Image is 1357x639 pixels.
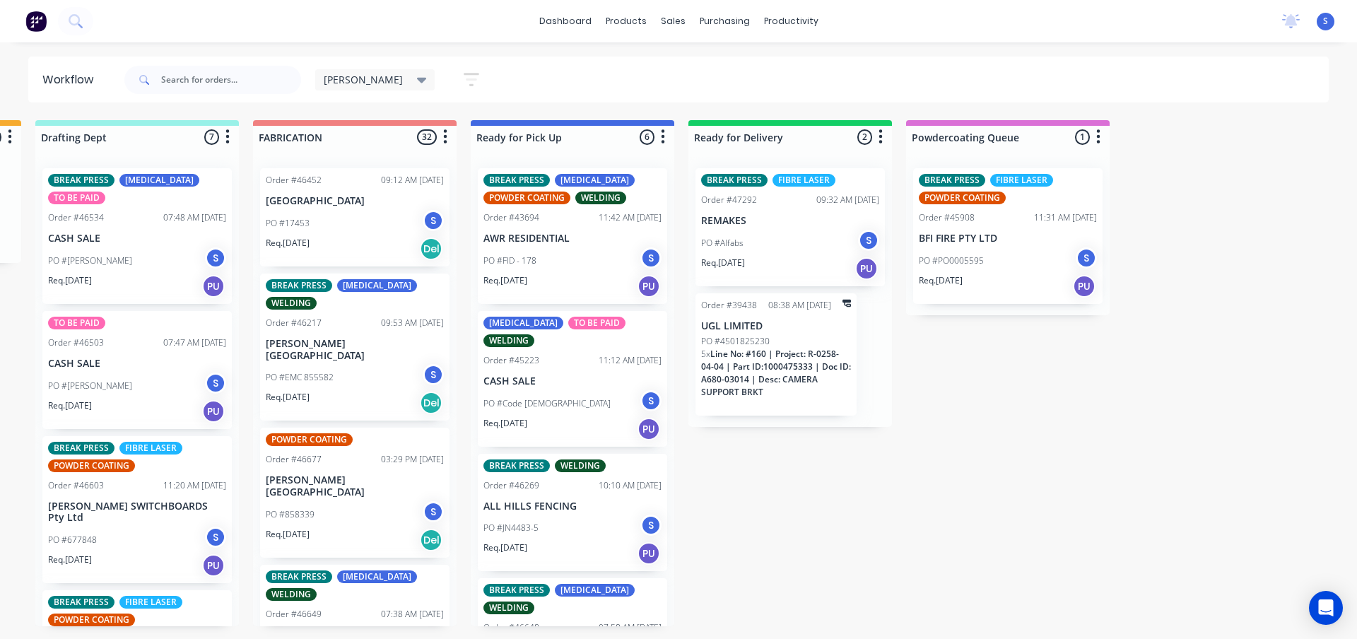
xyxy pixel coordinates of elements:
[260,428,450,558] div: POWDER COATINGOrder #4667703:29 PM [DATE][PERSON_NAME][GEOGRAPHIC_DATA]PO #858339SReq.[DATE]Del
[1034,211,1097,224] div: 11:31 AM [DATE]
[1309,591,1343,625] div: Open Intercom Messenger
[42,436,232,584] div: BREAK PRESSFIBRE LASERPOWDER COATINGOrder #4660311:20 AM [DATE][PERSON_NAME] SWITCHBOARDS Pty Ltd...
[48,614,135,626] div: POWDER COATING
[266,174,322,187] div: Order #46452
[483,317,563,329] div: [MEDICAL_DATA]
[423,364,444,385] div: S
[701,194,757,206] div: Order #47292
[483,274,527,287] p: Req. [DATE]
[701,237,744,250] p: PO #Alfabs
[919,174,985,187] div: BREAK PRESS
[25,11,47,32] img: Factory
[1323,15,1328,28] span: S
[266,570,332,583] div: BREAK PRESS
[701,174,768,187] div: BREAK PRESS
[483,397,611,410] p: PO #Code [DEMOGRAPHIC_DATA]
[483,375,662,387] p: CASH SALE
[163,336,226,349] div: 07:47 AM [DATE]
[266,608,322,621] div: Order #46649
[163,211,226,224] div: 07:48 AM [DATE]
[599,211,662,224] div: 11:42 AM [DATE]
[266,508,315,521] p: PO #858339
[693,11,757,32] div: purchasing
[638,542,660,565] div: PU
[48,596,114,609] div: BREAK PRESS
[855,257,878,280] div: PU
[599,479,662,492] div: 10:10 AM [DATE]
[337,279,417,292] div: [MEDICAL_DATA]
[640,515,662,536] div: S
[266,433,353,446] div: POWDER COATING
[919,274,963,287] p: Req. [DATE]
[483,479,539,492] div: Order #46269
[119,174,199,187] div: [MEDICAL_DATA]
[48,534,97,546] p: PO #677848
[266,217,310,230] p: PO #17453
[420,392,442,414] div: Del
[701,320,851,332] p: UGL LIMITED
[48,336,104,349] div: Order #46503
[990,174,1053,187] div: FIBRE LASER
[163,479,226,492] div: 11:20 AM [DATE]
[48,233,226,245] p: CASH SALE
[483,541,527,554] p: Req. [DATE]
[266,588,317,601] div: WELDING
[48,380,132,392] p: PO #[PERSON_NAME]
[381,317,444,329] div: 09:53 AM [DATE]
[202,554,225,577] div: PU
[695,293,857,416] div: Order #3943808:38 AM [DATE]UGL LIMITEDPO #45018252305xLine No: #160 | Project: R-0258-04-04 | Par...
[119,442,182,455] div: FIBRE LASER
[858,230,879,251] div: S
[568,317,625,329] div: TO BE PAID
[768,299,831,312] div: 08:38 AM [DATE]
[266,474,444,498] p: [PERSON_NAME][GEOGRAPHIC_DATA]
[119,596,182,609] div: FIBRE LASER
[701,348,851,398] span: Line No: #160 | Project: R-0258-04-04 | Part ID:1000475333 | Doc ID: A680-03014 | Desc: CAMERA SU...
[1073,275,1095,298] div: PU
[483,500,662,512] p: ALL HILLS FENCING
[381,174,444,187] div: 09:12 AM [DATE]
[913,168,1103,304] div: BREAK PRESSFIBRE LASERPOWDER COATINGOrder #4590811:31 AM [DATE]BFI FIRE PTY LTDPO #PO0005595SReq....
[48,174,114,187] div: BREAK PRESS
[48,442,114,455] div: BREAK PRESS
[42,168,232,304] div: BREAK PRESS[MEDICAL_DATA]TO BE PAIDOrder #4653407:48 AM [DATE]CASH SALEPO #[PERSON_NAME]SReq.[DAT...
[478,168,667,304] div: BREAK PRESS[MEDICAL_DATA]POWDER COATINGWELDINGOrder #4369411:42 AM [DATE]AWR RESIDENTIALPO #FID -...
[575,192,626,204] div: WELDING
[599,354,662,367] div: 11:12 AM [DATE]
[640,390,662,411] div: S
[420,529,442,551] div: Del
[483,211,539,224] div: Order #43694
[205,373,226,394] div: S
[701,257,745,269] p: Req. [DATE]
[260,168,450,266] div: Order #4645209:12 AM [DATE][GEOGRAPHIC_DATA]PO #17453SReq.[DATE]Del
[337,570,417,583] div: [MEDICAL_DATA]
[42,311,232,429] div: TO BE PAIDOrder #4650307:47 AM [DATE]CASH SALEPO #[PERSON_NAME]SReq.[DATE]PU
[420,238,442,260] div: Del
[757,11,826,32] div: productivity
[483,254,536,267] p: PO #FID - 178
[599,621,662,634] div: 07:58 AM [DATE]
[555,584,635,597] div: [MEDICAL_DATA]
[483,174,550,187] div: BREAK PRESS
[42,71,100,88] div: Workflow
[640,247,662,269] div: S
[266,279,332,292] div: BREAK PRESS
[48,192,105,204] div: TO BE PAID
[48,399,92,412] p: Req. [DATE]
[205,247,226,269] div: S
[599,11,654,32] div: products
[483,621,539,634] div: Order #46648
[483,334,534,347] div: WELDING
[48,317,105,329] div: TO BE PAID
[260,274,450,421] div: BREAK PRESS[MEDICAL_DATA]WELDINGOrder #4621709:53 AM [DATE][PERSON_NAME][GEOGRAPHIC_DATA]PO #EMC ...
[423,501,444,522] div: S
[266,391,310,404] p: Req. [DATE]
[483,233,662,245] p: AWR RESIDENTIAL
[48,358,226,370] p: CASH SALE
[48,211,104,224] div: Order #46534
[701,335,770,348] p: PO #4501825230
[695,168,885,286] div: BREAK PRESSFIBRE LASEROrder #4729209:32 AM [DATE]REMAKESPO #AlfabsSReq.[DATE]PU
[381,453,444,466] div: 03:29 PM [DATE]
[324,72,403,87] span: [PERSON_NAME]
[701,299,757,312] div: Order #39438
